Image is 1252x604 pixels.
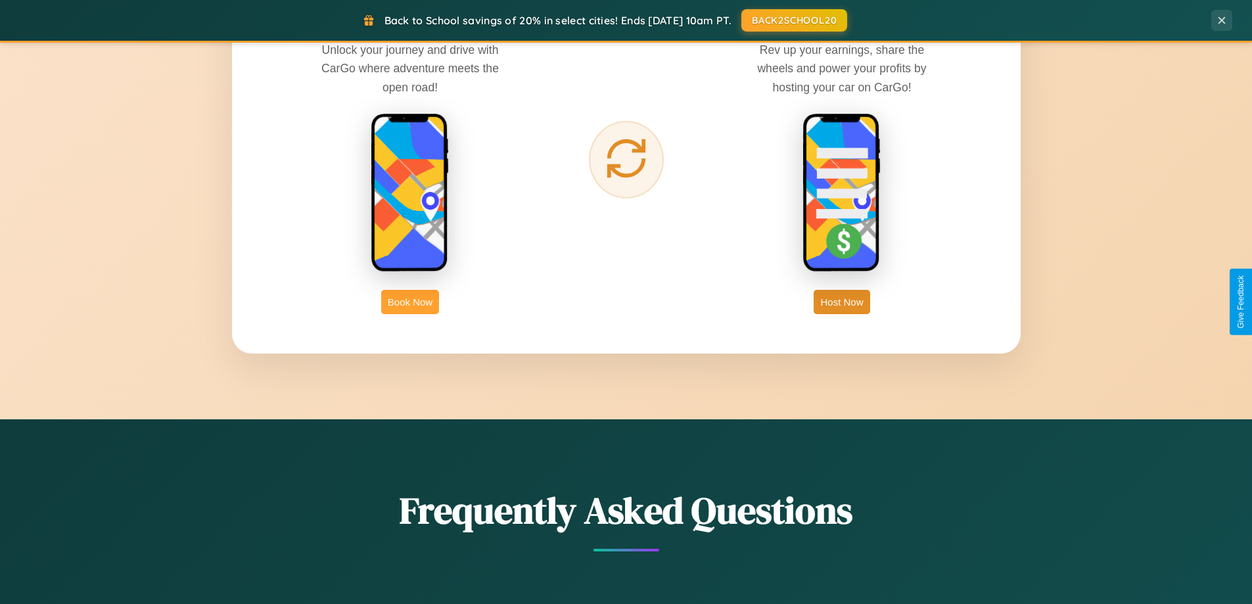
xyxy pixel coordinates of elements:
h2: Frequently Asked Questions [232,485,1021,536]
img: rent phone [371,113,450,273]
button: Book Now [381,290,439,314]
button: Host Now [814,290,869,314]
span: Back to School savings of 20% in select cities! Ends [DATE] 10am PT. [384,14,731,27]
img: host phone [802,113,881,273]
button: BACK2SCHOOL20 [741,9,847,32]
p: Rev up your earnings, share the wheels and power your profits by hosting your car on CarGo! [743,41,940,96]
div: Give Feedback [1236,275,1245,329]
p: Unlock your journey and drive with CarGo where adventure meets the open road! [312,41,509,96]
